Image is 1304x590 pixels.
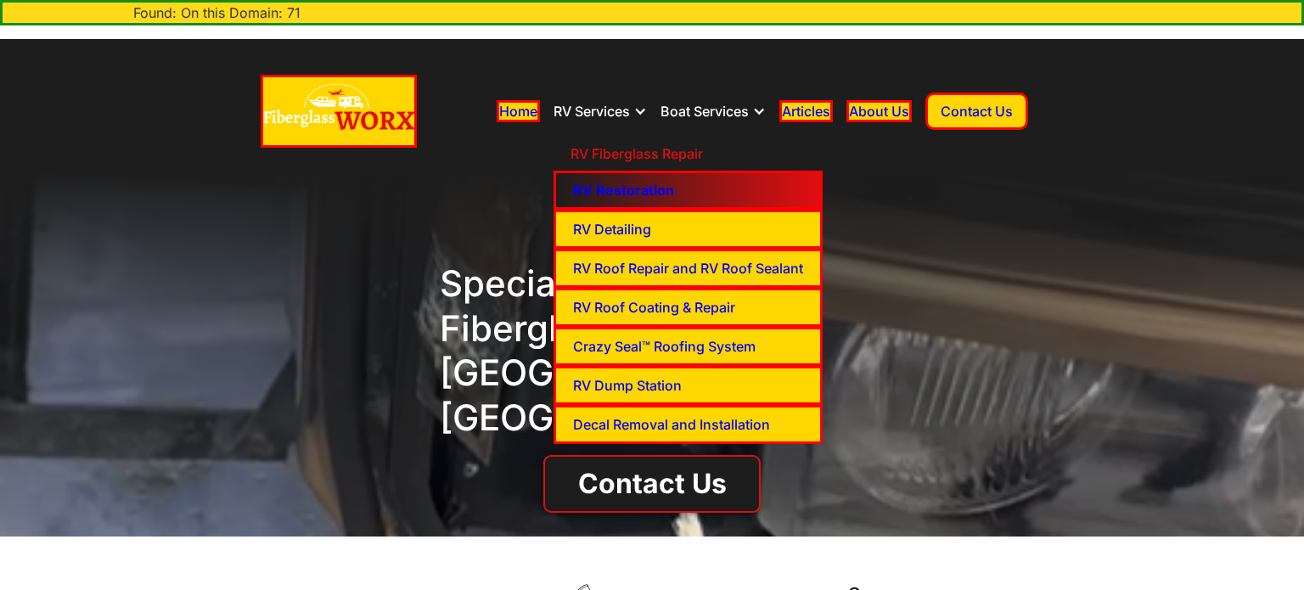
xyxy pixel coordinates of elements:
div: Boat Services [660,86,766,137]
img: Fiberglass WorX – RV Repair, RV Roof & RV Detailing [263,77,414,145]
a: About Us [846,100,912,122]
h1: Specialized RV Fiberglass repair in [GEOGRAPHIC_DATA], [GEOGRAPHIC_DATA] [440,261,864,440]
a: Home [497,100,540,122]
a: RV Detailing [554,210,823,249]
nav: RV Services [554,137,823,444]
a: Articles [779,100,833,122]
a: Contact Us [925,93,1028,130]
a: RV Roof Repair and RV Roof Sealant [554,249,823,288]
a: Decal Removal and Installation [554,405,823,444]
a: Contact Us [543,455,761,513]
div: Boat Services [660,103,749,120]
a: RV Roof Coating & Repair [554,288,823,327]
a: RV Dump Station [554,366,823,405]
a: Crazy Seal™ Roofing System [554,327,823,366]
div: RV Services [554,103,630,120]
div: RV Services [554,86,647,137]
a: RV Fiberglass Repair [554,137,823,171]
a: RV Restoration [554,171,823,210]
